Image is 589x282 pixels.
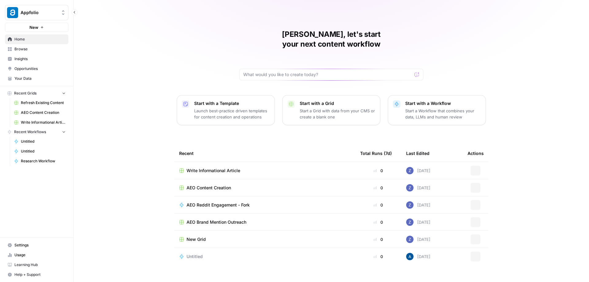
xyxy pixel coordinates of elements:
[360,202,396,208] div: 0
[360,236,396,242] div: 0
[406,184,430,191] div: [DATE]
[187,236,206,242] span: New Grid
[21,10,58,16] span: Appfolio
[11,98,68,108] a: Refresh Existing Content
[187,168,240,174] span: Write Informational Article
[14,91,37,96] span: Recent Grids
[406,184,414,191] img: if0rly7j6ey0lzdmkp6rmyzsebv0
[5,5,68,20] button: Workspace: Appfolio
[11,137,68,146] a: Untitled
[360,253,396,260] div: 0
[21,158,66,164] span: Research Workflow
[14,129,46,135] span: Recent Workflows
[29,24,38,30] span: New
[5,270,68,280] button: Help + Support
[194,100,270,106] p: Start with a Template
[14,56,66,62] span: Insights
[406,167,414,174] img: if0rly7j6ey0lzdmkp6rmyzsebv0
[179,185,350,191] a: AEO Content Creation
[14,66,66,71] span: Opportunities
[239,29,423,49] h1: [PERSON_NAME], let's start your next content workflow
[300,108,375,120] p: Start a Grid with data from your CMS or create a blank one
[179,253,350,260] a: Untitled
[406,253,430,260] div: [DATE]
[21,149,66,154] span: Untitled
[5,64,68,74] a: Opportunities
[21,100,66,106] span: Refresh Existing Content
[5,260,68,270] a: Learning Hub
[21,110,66,115] span: AEO Content Creation
[14,37,66,42] span: Home
[177,95,275,125] button: Start with a TemplateLaunch best-practice driven templates for content creation and operations
[468,145,484,162] div: Actions
[360,168,396,174] div: 0
[14,262,66,268] span: Learning Hub
[5,74,68,83] a: Your Data
[406,218,430,226] div: [DATE]
[360,145,392,162] div: Total Runs (7d)
[14,46,66,52] span: Browse
[14,242,66,248] span: Settings
[300,100,375,106] p: Start with a Grid
[14,252,66,258] span: Usage
[5,127,68,137] button: Recent Workflows
[179,168,350,174] a: Write Informational Article
[5,44,68,54] a: Browse
[14,272,66,277] span: Help + Support
[388,95,486,125] button: Start with a WorkflowStart a Workflow that combines your data, LLMs and human review
[406,236,414,243] img: if0rly7j6ey0lzdmkp6rmyzsebv0
[5,34,68,44] a: Home
[406,218,414,226] img: if0rly7j6ey0lzdmkp6rmyzsebv0
[187,202,250,208] span: AEO Reddit Engagement - Fork
[5,54,68,64] a: Insights
[7,7,18,18] img: Appfolio Logo
[11,156,68,166] a: Research Workflow
[5,89,68,98] button: Recent Grids
[5,240,68,250] a: Settings
[405,100,481,106] p: Start with a Workflow
[243,71,412,78] input: What would you like to create today?
[21,139,66,144] span: Untitled
[406,145,429,162] div: Last Edited
[187,253,203,260] span: Untitled
[282,95,380,125] button: Start with a GridStart a Grid with data from your CMS or create a blank one
[5,250,68,260] a: Usage
[11,108,68,118] a: AEO Content Creation
[179,145,350,162] div: Recent
[187,219,246,225] span: AEO Brand Mention Outreach
[179,202,350,208] a: AEO Reddit Engagement - Fork
[5,23,68,32] button: New
[11,118,68,127] a: Write Informational Article
[360,185,396,191] div: 0
[406,201,430,209] div: [DATE]
[406,201,414,209] img: if0rly7j6ey0lzdmkp6rmyzsebv0
[179,219,350,225] a: AEO Brand Mention Outreach
[187,185,231,191] span: AEO Content Creation
[360,219,396,225] div: 0
[406,167,430,174] div: [DATE]
[21,120,66,125] span: Write Informational Article
[179,236,350,242] a: New Grid
[405,108,481,120] p: Start a Workflow that combines your data, LLMs and human review
[11,146,68,156] a: Untitled
[406,236,430,243] div: [DATE]
[194,108,270,120] p: Launch best-practice driven templates for content creation and operations
[14,76,66,81] span: Your Data
[406,253,414,260] img: he81ibor8lsei4p3qvg4ugbvimgp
